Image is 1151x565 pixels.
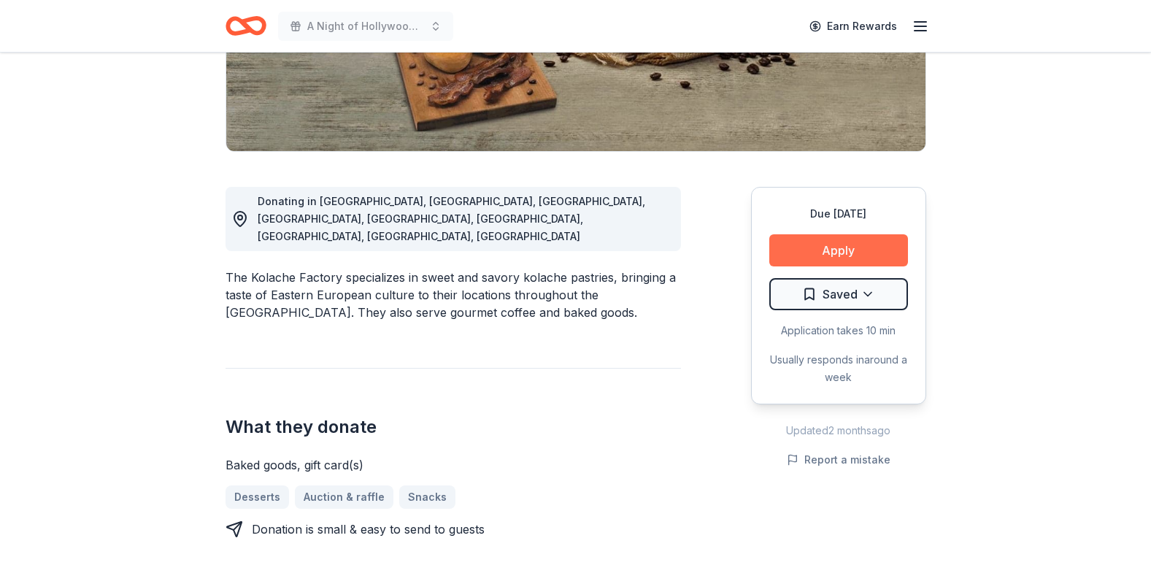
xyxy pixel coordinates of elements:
h2: What they donate [226,415,681,439]
button: Apply [769,234,908,266]
a: Earn Rewards [801,13,906,39]
div: Updated 2 months ago [751,422,926,439]
button: Report a mistake [787,451,890,469]
div: The Kolache Factory specializes in sweet and savory kolache pastries, bringing a taste of Eastern... [226,269,681,321]
div: Donation is small & easy to send to guests [252,520,485,538]
div: Due [DATE] [769,205,908,223]
div: Baked goods, gift card(s) [226,456,681,474]
div: Application takes 10 min [769,322,908,339]
button: Saved [769,278,908,310]
a: Auction & raffle [295,485,393,509]
span: Donating in [GEOGRAPHIC_DATA], [GEOGRAPHIC_DATA], [GEOGRAPHIC_DATA], [GEOGRAPHIC_DATA], [GEOGRAPH... [258,195,645,242]
a: Snacks [399,485,455,509]
a: Desserts [226,485,289,509]
a: Home [226,9,266,43]
span: Saved [823,285,858,304]
div: Usually responds in around a week [769,351,908,386]
button: A Night of Hollywood Glamour [278,12,453,41]
span: A Night of Hollywood Glamour [307,18,424,35]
